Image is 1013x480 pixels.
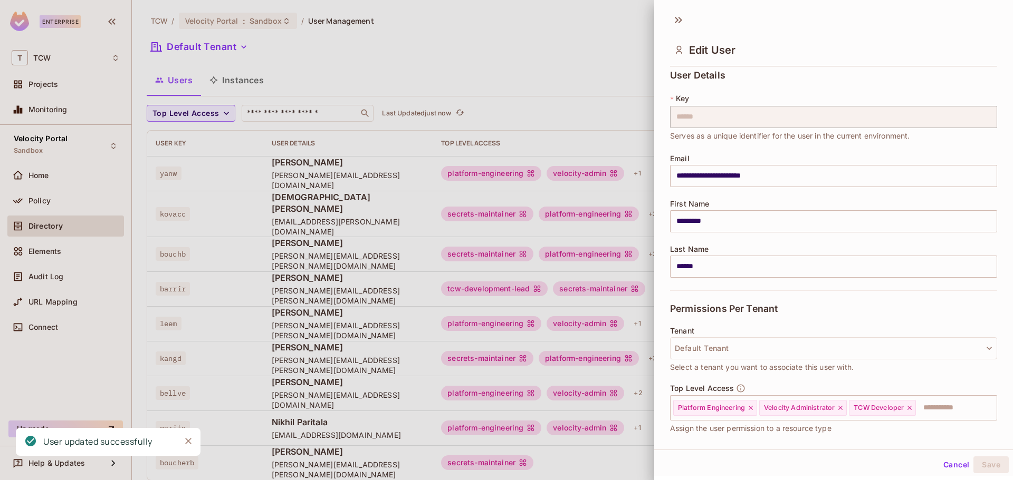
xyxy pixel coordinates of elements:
[670,70,725,81] span: User Details
[973,456,1009,473] button: Save
[670,361,854,373] span: Select a tenant you want to associate this user with.
[43,435,152,448] div: User updated successfully
[849,400,916,416] div: TCW Developer
[670,154,690,163] span: Email
[670,303,778,314] span: Permissions Per Tenant
[670,327,694,335] span: Tenant
[854,404,904,412] span: TCW Developer
[689,44,735,56] span: Edit User
[670,337,997,359] button: Default Tenant
[991,406,993,408] button: Open
[180,433,196,449] button: Close
[670,245,709,253] span: Last Name
[678,404,745,412] span: Platform Engineering
[939,456,973,473] button: Cancel
[676,94,689,103] span: Key
[673,400,757,416] div: Platform Engineering
[670,384,734,393] span: Top Level Access
[759,400,847,416] div: Velocity Administrator
[670,200,710,208] span: First Name
[670,130,910,142] span: Serves as a unique identifier for the user in the current environment.
[764,404,835,412] span: Velocity Administrator
[670,423,832,434] span: Assign the user permission to a resource type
